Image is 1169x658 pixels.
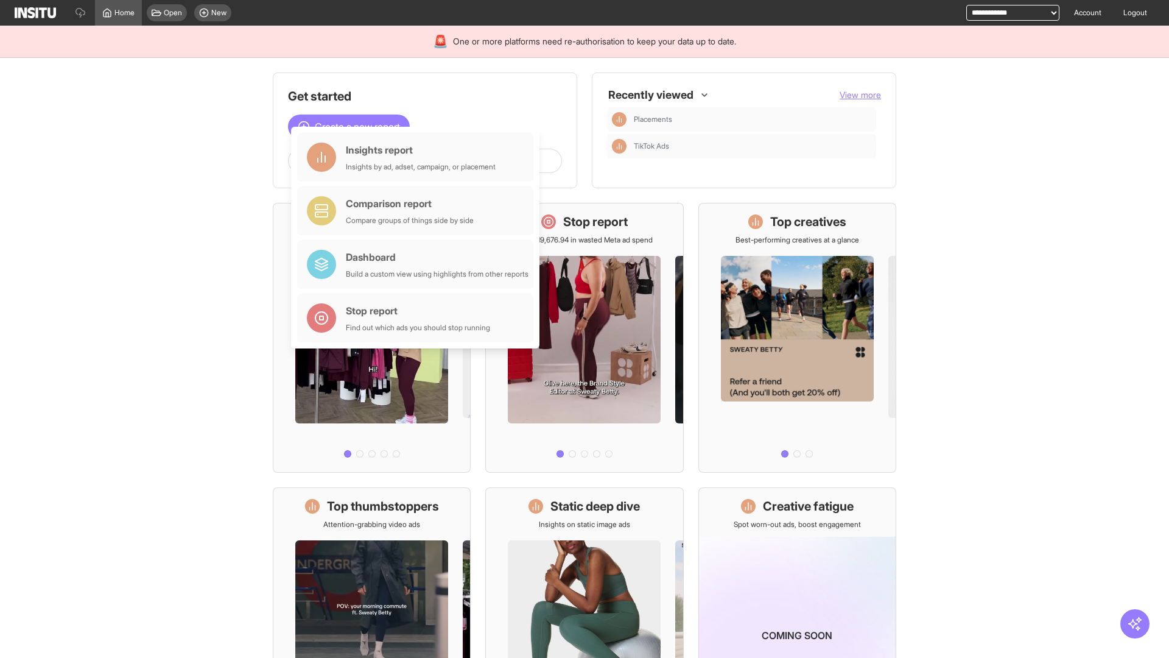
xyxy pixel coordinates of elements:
p: Insights on static image ads [539,520,630,529]
span: Create a new report [315,119,400,134]
span: One or more platforms need re-authorisation to keep your data up to date. [453,35,736,48]
span: TikTok Ads [634,141,669,151]
div: Insights report [346,143,496,157]
a: What's live nowSee all active ads instantly [273,203,471,473]
h1: Top thumbstoppers [327,498,439,515]
span: Placements [634,115,871,124]
span: View more [840,90,881,100]
img: Logo [15,7,56,18]
button: View more [840,89,881,101]
div: Dashboard [346,250,528,264]
p: Attention-grabbing video ads [323,520,420,529]
div: Stop report [346,303,490,318]
span: Open [164,8,182,18]
span: Placements [634,115,672,124]
div: Compare groups of things side by side [346,216,474,225]
h1: Top creatives [770,213,846,230]
h1: Get started [288,88,562,105]
div: Insights [612,112,627,127]
span: Home [114,8,135,18]
div: Find out which ads you should stop running [346,323,490,333]
button: Create a new report [288,115,410,139]
div: Insights [612,139,627,154]
span: New [211,8,226,18]
div: Build a custom view using highlights from other reports [346,269,528,279]
a: Top creativesBest-performing creatives at a glance [698,203,896,473]
p: Best-performing creatives at a glance [735,235,859,245]
span: TikTok Ads [634,141,871,151]
h1: Static deep dive [550,498,640,515]
div: Comparison report [346,196,474,211]
div: 🚨 [433,33,448,50]
h1: Stop report [563,213,628,230]
p: Save £19,676.94 in wasted Meta ad spend [516,235,653,245]
a: Stop reportSave £19,676.94 in wasted Meta ad spend [485,203,683,473]
div: Insights by ad, adset, campaign, or placement [346,162,496,172]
